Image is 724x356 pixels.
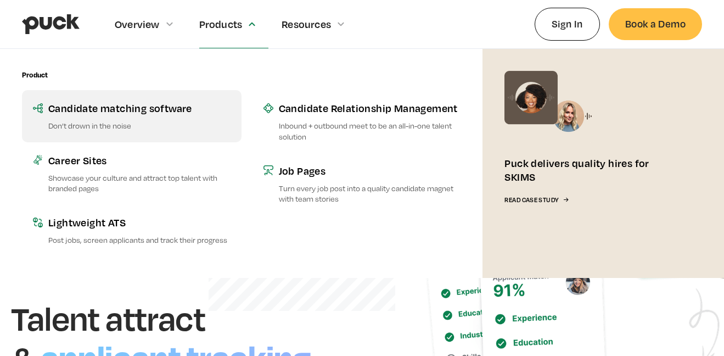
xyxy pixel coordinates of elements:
div: Resources [282,18,331,30]
p: Inbound + outbound meet to be an all-in-one talent solution [279,120,461,141]
div: Job Pages [279,164,461,177]
p: Post jobs, screen applicants and track their progress [48,235,231,245]
p: Don’t drown in the noise [48,120,231,131]
a: Career SitesShowcase your culture and attract top talent with branded pages [22,142,242,204]
a: Puck delivers quality hires for SKIMSRead Case Study [482,49,702,278]
div: Career Sites [48,153,231,167]
a: Sign In [535,8,600,40]
a: Candidate matching softwareDon’t drown in the noise [22,90,242,142]
div: Products [199,18,243,30]
div: Candidate matching software [48,101,231,115]
a: Job PagesTurn every job post into a quality candidate magnet with team stories [252,153,472,215]
p: Turn every job post into a quality candidate magnet with team stories [279,183,461,204]
a: Candidate Relationship ManagementInbound + outbound meet to be an all-in-one talent solution [252,90,472,152]
div: Overview [115,18,160,30]
p: Showcase your culture and attract top talent with branded pages [48,173,231,193]
a: Lightweight ATSPost jobs, screen applicants and track their progress [22,204,242,256]
div: Lightweight ATS [48,215,231,229]
div: Read Case Study [504,197,558,204]
div: Candidate Relationship Management [279,101,461,115]
a: Book a Demo [609,8,702,40]
div: Product [22,71,48,79]
div: Puck delivers quality hires for SKIMS [504,156,680,183]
